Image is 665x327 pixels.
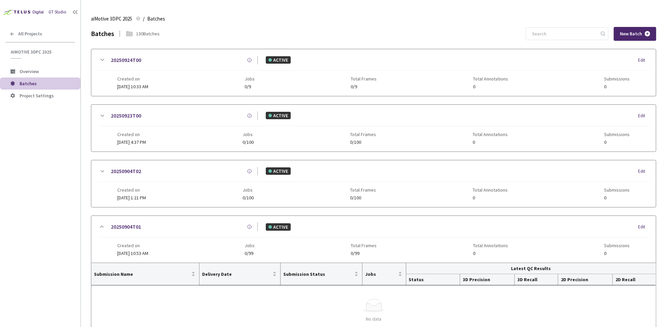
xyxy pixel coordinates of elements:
div: 130 Batches [136,30,160,37]
span: Total Frames [351,76,377,81]
span: Jobs [245,243,255,248]
span: 0/99 [351,251,377,256]
div: 20250904T02ACTIVEEditCreated on[DATE] 1:21 PMJobs0/100Total Frames0/100Total Annotations0Submissi... [91,160,656,207]
span: Submissions [604,76,630,81]
span: New Batch [620,31,642,37]
span: 0 [473,84,508,89]
a: 20250904T02 [111,167,141,175]
span: Total Annotations [473,187,508,193]
div: No data [97,315,651,323]
span: Total Annotations [473,243,508,248]
span: Jobs [243,187,254,193]
span: All Projects [18,31,42,37]
span: Delivery Date [202,271,271,277]
span: Jobs [365,271,397,277]
th: Status [406,274,461,285]
span: Created on [117,243,148,248]
li: / [143,15,145,23]
span: Submissions [604,132,630,137]
th: 2D Precision [558,274,613,285]
th: 3D Recall [515,274,558,285]
span: Jobs [243,132,254,137]
span: 0 [604,251,630,256]
div: Batches [91,29,114,39]
span: 0/99 [245,251,255,256]
span: Total Frames [350,132,376,137]
span: Total Frames [350,187,376,193]
div: 20250904T01ACTIVEEditCreated on[DATE] 10:53 AMJobs0/99Total Frames0/99Total Annotations0Submissions0 [91,216,656,263]
span: Total Annotations [473,132,508,137]
span: [DATE] 10:53 AM [117,250,148,256]
div: ACTIVE [266,56,291,64]
span: [DATE] 4:37 PM [117,139,146,145]
span: 0 [473,140,508,145]
span: Submission Status [283,271,353,277]
span: Created on [117,76,148,81]
div: ACTIVE [266,167,291,175]
span: Batches [20,80,37,87]
a: 20250904T01 [111,223,141,231]
th: Submission Status [281,263,362,285]
div: GT Studio [49,9,66,15]
span: 0/100 [350,140,376,145]
th: Delivery Date [199,263,281,285]
span: Jobs [245,76,255,81]
span: 0 [604,140,630,145]
a: 20250923T00 [111,111,141,120]
div: Edit [638,224,649,230]
span: 0/100 [243,195,254,200]
span: [DATE] 1:21 PM [117,195,146,201]
span: Created on [117,187,146,193]
span: aiMotive 3DPC 2025 [11,49,71,55]
span: 0/9 [351,84,377,89]
th: Submission Name [91,263,199,285]
span: Submissions [604,243,630,248]
span: 0/100 [350,195,376,200]
div: ACTIVE [266,112,291,119]
span: 0 [604,84,630,89]
span: 0 [473,251,508,256]
span: Project Settings [20,93,54,99]
div: Edit [638,168,649,175]
span: Batches [147,15,165,23]
div: 20250924T00ACTIVEEditCreated on[DATE] 10:33 AMJobs0/9Total Frames0/9Total Annotations0Submissions0 [91,49,656,96]
span: Overview [20,68,39,74]
span: aiMotive 3DPC 2025 [91,15,132,23]
div: ACTIVE [266,223,291,231]
span: Submissions [604,187,630,193]
span: Created on [117,132,146,137]
div: 20250923T00ACTIVEEditCreated on[DATE] 4:37 PMJobs0/100Total Frames0/100Total Annotations0Submissi... [91,105,656,152]
th: Latest QC Results [406,263,656,274]
span: 0 [473,195,508,200]
span: Submission Name [94,271,190,277]
span: Total Annotations [473,76,508,81]
span: Total Frames [351,243,377,248]
th: 2D Recall [613,274,656,285]
a: 20250924T00 [111,56,141,64]
span: 0/9 [245,84,255,89]
span: 0 [604,195,630,200]
input: Search [528,28,600,40]
span: [DATE] 10:33 AM [117,84,148,90]
div: Edit [638,112,649,119]
th: Jobs [362,263,406,285]
th: 3D Precision [460,274,515,285]
span: 0/100 [243,140,254,145]
div: Edit [638,57,649,64]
